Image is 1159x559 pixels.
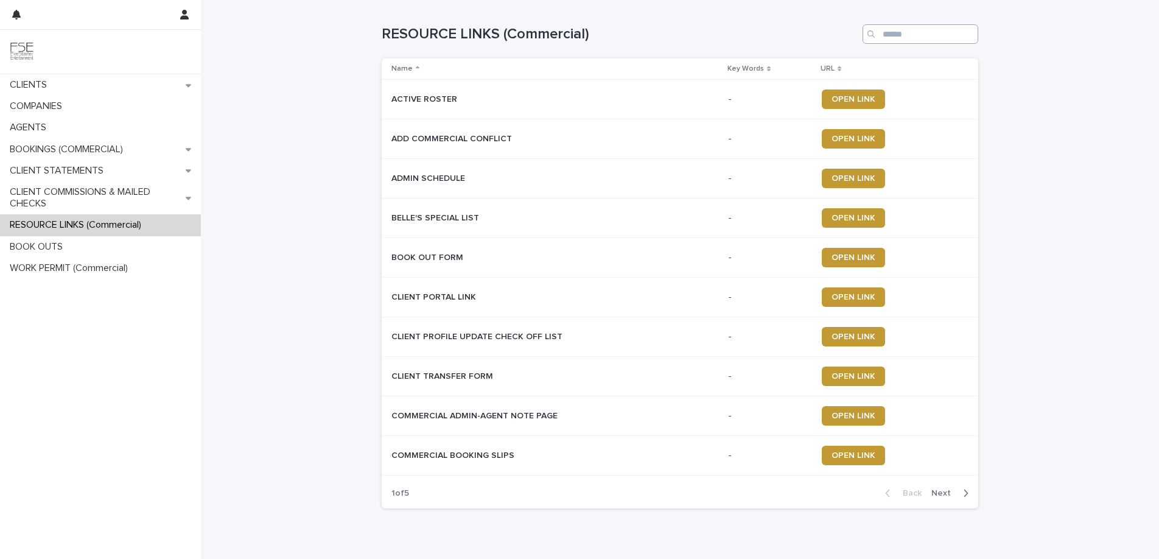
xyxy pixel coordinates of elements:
img: 9JgRvJ3ETPGCJDhvPVA5 [10,40,34,64]
p: - [729,253,812,263]
span: OPEN LINK [832,332,875,341]
p: CLIENTS [5,79,57,91]
p: ADD COMMERCIAL CONFLICT [391,132,514,144]
p: 1 of 5 [382,479,419,508]
a: OPEN LINK [822,248,885,267]
p: AGENTS [5,122,56,133]
p: - [729,213,812,223]
span: OPEN LINK [832,253,875,262]
span: Back [895,489,922,497]
p: CLIENT PROFILE UPDATE CHECK OFF LIST [391,329,565,342]
p: - [729,451,812,461]
tr: CLIENT PORTAL LINKCLIENT PORTAL LINK -OPEN LINK [382,278,978,317]
span: OPEN LINK [832,174,875,183]
tr: ACTIVE ROSTERACTIVE ROSTER -OPEN LINK [382,80,978,119]
p: - [729,332,812,342]
a: OPEN LINK [822,169,885,188]
p: CLIENT TRANSFER FORM [391,369,495,382]
span: OPEN LINK [832,451,875,460]
a: OPEN LINK [822,287,885,307]
p: ADMIN SCHEDULE [391,171,467,184]
span: OPEN LINK [832,372,875,381]
span: OPEN LINK [832,95,875,104]
tr: BOOK OUT FORMBOOK OUT FORM -OPEN LINK [382,238,978,278]
p: COMMERCIAL BOOKING SLIPS [391,448,517,461]
p: CLIENT COMMISSIONS & MAILED CHECKS [5,186,186,209]
span: OPEN LINK [832,135,875,143]
span: OPEN LINK [832,214,875,222]
p: COMMERCIAL ADMIN-AGENT NOTE PAGE [391,409,560,421]
p: RESOURCE LINKS (Commercial) [5,219,151,231]
span: OPEN LINK [832,412,875,420]
p: - [729,411,812,421]
tr: CLIENT TRANSFER FORMCLIENT TRANSFER FORM -OPEN LINK [382,357,978,396]
p: COMPANIES [5,100,72,112]
p: - [729,292,812,303]
p: BOOK OUTS [5,241,72,253]
tr: CLIENT PROFILE UPDATE CHECK OFF LISTCLIENT PROFILE UPDATE CHECK OFF LIST -OPEN LINK [382,317,978,357]
p: URL [821,62,835,76]
a: OPEN LINK [822,90,885,109]
a: OPEN LINK [822,446,885,465]
tr: COMMERCIAL ADMIN-AGENT NOTE PAGECOMMERCIAL ADMIN-AGENT NOTE PAGE -OPEN LINK [382,396,978,436]
span: OPEN LINK [832,293,875,301]
a: OPEN LINK [822,327,885,346]
a: OPEN LINK [822,406,885,426]
span: Next [931,489,958,497]
p: Key Words [727,62,764,76]
p: CLIENT STATEMENTS [5,165,113,177]
tr: ADMIN SCHEDULEADMIN SCHEDULE -OPEN LINK [382,159,978,199]
a: OPEN LINK [822,208,885,228]
tr: ADD COMMERCIAL CONFLICTADD COMMERCIAL CONFLICT -OPEN LINK [382,119,978,159]
input: Search [863,24,978,44]
button: Next [926,488,978,499]
p: CLIENT PORTAL LINK [391,290,478,303]
p: - [729,371,812,382]
tr: BELLE'S SPECIAL LISTBELLE'S SPECIAL LIST -OPEN LINK [382,199,978,238]
p: Name [391,62,413,76]
tr: COMMERCIAL BOOKING SLIPSCOMMERCIAL BOOKING SLIPS -OPEN LINK [382,436,978,476]
h1: RESOURCE LINKS (Commercial) [382,26,858,43]
p: BELLE'S SPECIAL LIST [391,211,481,223]
button: Back [875,488,926,499]
p: BOOK OUT FORM [391,250,466,263]
p: WORK PERMIT (Commercial) [5,262,138,274]
a: OPEN LINK [822,129,885,149]
a: OPEN LINK [822,367,885,386]
p: - [729,174,812,184]
p: - [729,134,812,144]
p: ACTIVE ROSTER [391,92,460,105]
p: - [729,94,812,105]
p: BOOKINGS (COMMERCIAL) [5,144,133,155]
